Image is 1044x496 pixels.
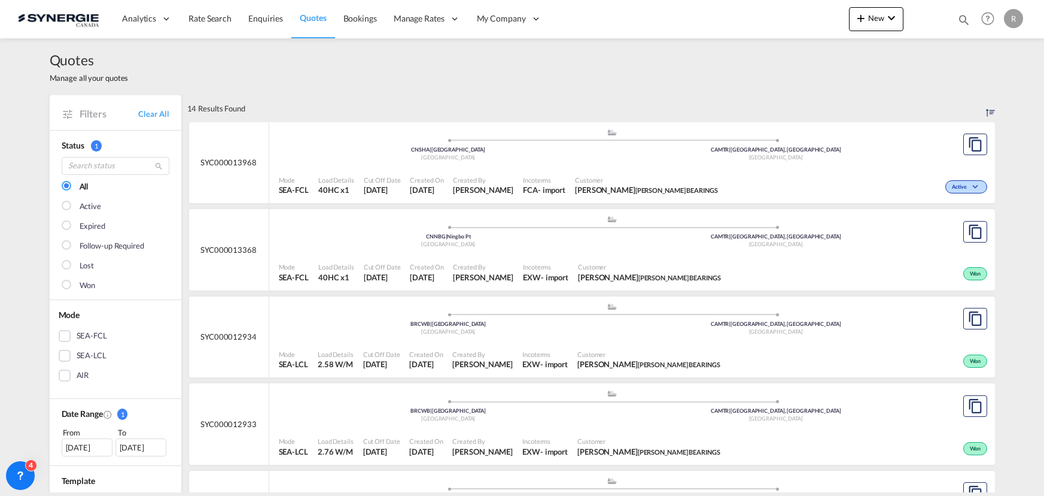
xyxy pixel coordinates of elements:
div: SYC000013968 assets/icons/custom/ship-fill.svgassets/icons/custom/roll-o-plane.svgOriginShanghai ... [189,122,995,204]
span: 40HC x 1 [318,272,354,283]
span: Analytics [122,13,156,25]
span: Help [978,8,998,29]
span: Manage all your quotes [50,72,129,83]
span: Customer [578,262,721,271]
div: Status 1 [62,140,169,152]
img: 1f56c880d42311ef80fc7dca854c8e59.png [18,5,99,32]
span: [PERSON_NAME] BEARINGS [635,186,718,194]
div: EXW import [522,446,568,457]
span: Cut Off Date [364,262,401,271]
span: Load Details [318,350,354,359]
div: 14 Results Found [187,95,245,122]
div: From [62,427,114,438]
span: Rate Search [188,13,232,23]
span: Mode [59,310,80,320]
span: [GEOGRAPHIC_DATA] [421,415,475,422]
span: [GEOGRAPHIC_DATA] [421,328,475,335]
div: - import [538,185,565,195]
div: - import [541,272,568,283]
div: Change Status Here [945,180,987,193]
div: EXW [522,446,540,457]
div: EXW import [523,272,568,283]
span: Cut Off Date [363,437,400,446]
md-icon: assets/icons/custom/copyQuote.svg [968,137,982,152]
md-icon: assets/icons/custom/ship-fill.svg [605,129,619,135]
span: Rosa Ho [452,446,513,457]
span: Cut Off Date [363,350,400,359]
span: Mode [279,350,308,359]
md-icon: assets/icons/custom/ship-fill.svg [605,478,619,484]
div: FCA [523,185,538,195]
span: 2.58 W/M [318,359,353,369]
div: Won [80,280,96,292]
span: Quotes [50,50,129,69]
span: Template [62,476,95,486]
div: R [1004,9,1023,28]
span: ADAM LENETSKY ALLEN BEARINGS [577,446,720,457]
div: Expired [80,220,105,232]
md-icon: assets/icons/custom/copyQuote.svg [968,225,982,239]
md-icon: assets/icons/custom/ship-fill.svg [605,304,619,310]
button: Copy Quote [963,221,987,243]
span: CAMTR [GEOGRAPHIC_DATA], [GEOGRAPHIC_DATA] [711,233,841,240]
span: 40HC x 1 [318,185,354,195]
span: Load Details [318,262,354,271]
span: [PERSON_NAME] BEARINGS [638,361,720,368]
div: FCA import [523,185,565,195]
span: CAMTR [GEOGRAPHIC_DATA], [GEOGRAPHIC_DATA] [711,146,841,153]
span: [GEOGRAPHIC_DATA] [749,241,803,247]
span: 11 Aug 2025 [410,185,443,195]
div: - import [540,446,568,457]
div: EXW [522,359,540,370]
div: Lost [80,260,95,272]
div: EXW import [522,359,568,370]
span: Active [952,183,969,192]
div: - import [540,359,568,370]
div: SYC000012933 assets/icons/custom/ship-fill.svgassets/icons/custom/roll-o-plane.svgOriginCuritiba ... [189,383,995,465]
span: SYC000013368 [200,244,257,255]
span: BRCWB [GEOGRAPHIC_DATA] [410,320,486,327]
span: ADAM LENETSKY ALLEN BEARINGS [577,359,720,370]
span: Mode [279,262,309,271]
span: SEA-FCL [279,185,309,195]
md-icon: assets/icons/custom/copyQuote.svg [968,311,982,326]
span: SEA-LCL [279,359,308,370]
div: SYC000012934 assets/icons/custom/ship-fill.svgassets/icons/custom/roll-o-plane.svgOriginCuritiba ... [189,297,995,378]
div: icon-magnify [957,13,970,31]
span: Created On [410,262,443,271]
span: Date Range [62,409,103,419]
button: icon-plus 400-fgNewicon-chevron-down [849,7,903,31]
span: | [446,233,448,240]
span: Enquiries [248,13,283,23]
md-icon: assets/icons/custom/copyQuote.svg [968,399,982,413]
span: 1 [91,140,102,152]
span: Pablo Gomez Saldarriaga [453,272,513,283]
md-checkbox: AIR [59,370,172,382]
md-checkbox: SEA-FCL [59,330,172,342]
span: Bookings [343,13,377,23]
button: Copy Quote [963,308,987,329]
span: Incoterms [522,437,568,446]
span: Load Details [318,176,354,185]
span: 3 Jul 2025 [409,359,443,370]
div: Help [978,8,1004,30]
span: Rosa Ho [453,185,513,195]
span: SEA-LCL [279,446,308,457]
span: SEA-FCL [279,272,309,283]
div: AIR [77,370,89,382]
span: 18 Jul 2025 [364,272,401,283]
md-icon: assets/icons/custom/ship-fill.svg [605,391,619,397]
md-icon: icon-magnify [154,162,163,171]
div: [DATE] [115,438,166,456]
span: [GEOGRAPHIC_DATA] [749,328,803,335]
span: SYC000012933 [200,419,257,430]
span: 18 Jul 2025 [410,272,443,283]
span: | [430,407,432,414]
span: Cut Off Date [364,176,401,185]
button: Copy Quote [963,395,987,417]
span: My Company [477,13,526,25]
md-checkbox: SEA-LCL [59,350,172,362]
span: Created By [452,350,513,359]
span: | [729,320,731,327]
